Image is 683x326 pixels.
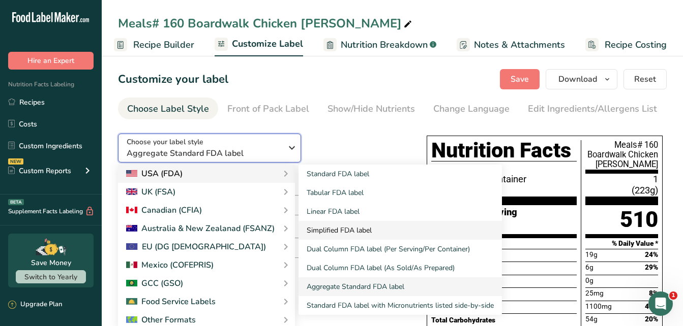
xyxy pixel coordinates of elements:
span: 54g [585,314,598,324]
a: Tabular FDA label [299,183,502,202]
span: Recipe Builder [133,38,194,52]
a: Dual Column FDA label (As Sold/As Prepared) [299,258,502,277]
span: Switch to Yearly [24,272,77,282]
div: Meals# 160 Boardwalk Chicken [PERSON_NAME] [581,140,658,174]
button: Hire an Expert [8,52,94,70]
iframe: Intercom live chat [648,291,673,316]
span: Download [558,73,597,85]
div: Australia & New Zealanad (FSANZ) [126,222,275,235]
span: 19g [585,249,598,260]
div: USA (FDA) [126,168,183,180]
div: Meals# 160 Boardwalk Chicken [PERSON_NAME] [118,14,414,32]
div: % Daily Value * [581,238,658,249]
div: Show/Hide Nutrients [328,102,415,116]
div: Edit Ingredients/Allergens List [528,102,657,116]
button: Choose your label style Aggregate Standard FDA label [118,134,301,162]
div: UK (FSA) [126,186,175,198]
h1: Customize your label [118,71,228,88]
span: 24% [645,250,658,258]
div: Upgrade Plan [8,300,62,310]
div: EU (DG [DEMOGRAPHIC_DATA]) [126,241,266,253]
button: Save [500,69,540,89]
span: Choose your label style [127,137,203,147]
a: Notes & Attachments [457,34,565,56]
div: Canadian (CFIA) [126,204,202,216]
span: 29% [645,263,658,271]
button: Download [546,69,617,89]
a: Aggregate Standard FDA label [299,277,502,296]
span: 25mg [585,288,604,299]
a: Recipe Builder [114,34,194,56]
div: Amount Per Serving [431,209,577,216]
span: 1 [669,291,677,300]
span: 1100mg [585,301,612,312]
span: Reset [634,73,656,85]
span: Recipe Costing [605,38,667,52]
div: GCC (GSO) [126,277,183,289]
div: Calories [431,216,577,234]
span: 1 (223g) [585,174,658,197]
span: 8% [649,289,658,297]
img: 2Q== [126,280,137,287]
div: Mexico (COFEPRIS) [126,259,214,271]
a: Dual Column FDA label (Per Serving/Per Container) [299,240,502,258]
a: Recipe Costing [585,34,667,56]
div: Change Language [433,102,510,116]
span: Aggregate Standard FDA label [127,147,282,159]
div: Other Formats [126,314,196,326]
a: Customize Label [215,32,303,57]
div: Save Money [31,257,71,268]
div: NEW [8,158,23,165]
a: Simplified FDA label [299,221,502,240]
a: Standard FDA label [299,165,502,183]
button: Switch to Yearly [16,270,86,283]
span: Notes & Attachments [474,38,565,52]
div: Food Service Labels [126,296,216,308]
span: Nutrition Breakdown [341,38,428,52]
div: Custom Reports [8,166,71,176]
button: Reset [623,69,667,89]
a: Standard FDA label with Micronutrients listed side-by-side [299,296,502,315]
div: Front of Pack Label [227,102,309,116]
span: Servings Per Container [431,174,577,185]
span: Customize Label [232,37,303,51]
span: 6g [585,262,593,273]
div: Nutrition Facts [431,140,581,174]
div: BETA [8,199,24,205]
span: 0g [585,275,593,286]
span: 48% [645,302,658,310]
span: 20% [645,315,658,323]
a: Nutrition Breakdown [323,34,436,56]
a: Linear FDA label [299,202,502,221]
span: 510 [620,209,658,231]
span: Save [511,73,529,85]
div: Choose Label Style [127,102,209,116]
span: Total Carbohydrates [431,316,495,324]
